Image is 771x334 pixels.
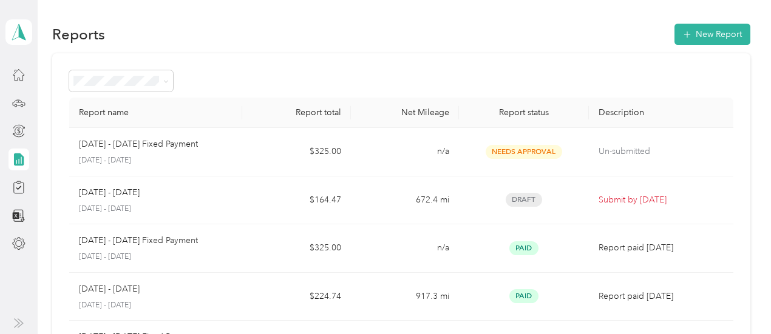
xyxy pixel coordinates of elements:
td: n/a [351,224,459,273]
td: $224.74 [242,273,350,321]
th: Report total [242,98,350,128]
td: $325.00 [242,128,350,176]
th: Description [589,98,733,128]
iframe: Everlance-gr Chat Button Frame [703,266,771,334]
p: [DATE] - [DATE] [79,155,233,166]
p: Report paid [DATE] [599,290,724,303]
th: Report name [69,98,242,128]
td: 672.4 mi [351,176,459,225]
span: Needs Approval [486,145,562,159]
p: Submit by [DATE] [599,193,724,207]
p: [DATE] - [DATE] Fixed Payment [79,234,198,247]
p: [DATE] - [DATE] [79,204,233,215]
p: [DATE] - [DATE] [79,282,140,296]
p: [DATE] - [DATE] Fixed Payment [79,138,198,151]
td: 917.3 mi [351,273,459,321]
td: $325.00 [242,224,350,273]
p: [DATE] - [DATE] [79,252,233,262]
p: Un-submitted [599,145,724,158]
div: Report status [469,107,579,118]
h1: Reports [52,28,105,41]
th: Net Mileage [351,98,459,128]
p: Report paid [DATE] [599,241,724,255]
span: Paid [509,241,538,255]
button: New Report [674,24,750,45]
td: $164.47 [242,176,350,225]
td: n/a [351,128,459,176]
span: Paid [509,289,538,303]
span: Draft [506,193,542,207]
p: [DATE] - [DATE] [79,186,140,199]
p: [DATE] - [DATE] [79,300,233,311]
